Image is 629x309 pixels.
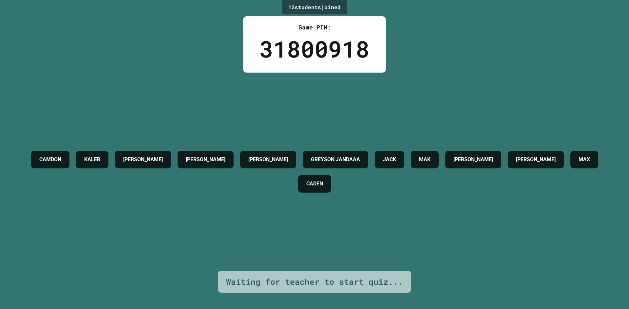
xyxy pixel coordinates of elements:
h4: CAMDON [39,156,61,163]
h4: MAK [419,156,430,163]
h4: [PERSON_NAME] [516,156,556,163]
h4: KALEB [84,156,100,163]
h4: [PERSON_NAME] [248,156,288,163]
h4: JACK [383,156,396,163]
h4: [PERSON_NAME] [123,156,163,163]
div: 31800918 [259,32,370,66]
h4: [PERSON_NAME] [186,156,225,163]
div: Waiting for teacher to start quiz... [226,276,403,288]
div: Game PIN: [259,23,370,32]
h4: GREYSON JANDAAA [311,156,360,163]
h4: MAX [579,156,590,163]
h4: CADEN [306,180,323,188]
h4: [PERSON_NAME] [453,156,493,163]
